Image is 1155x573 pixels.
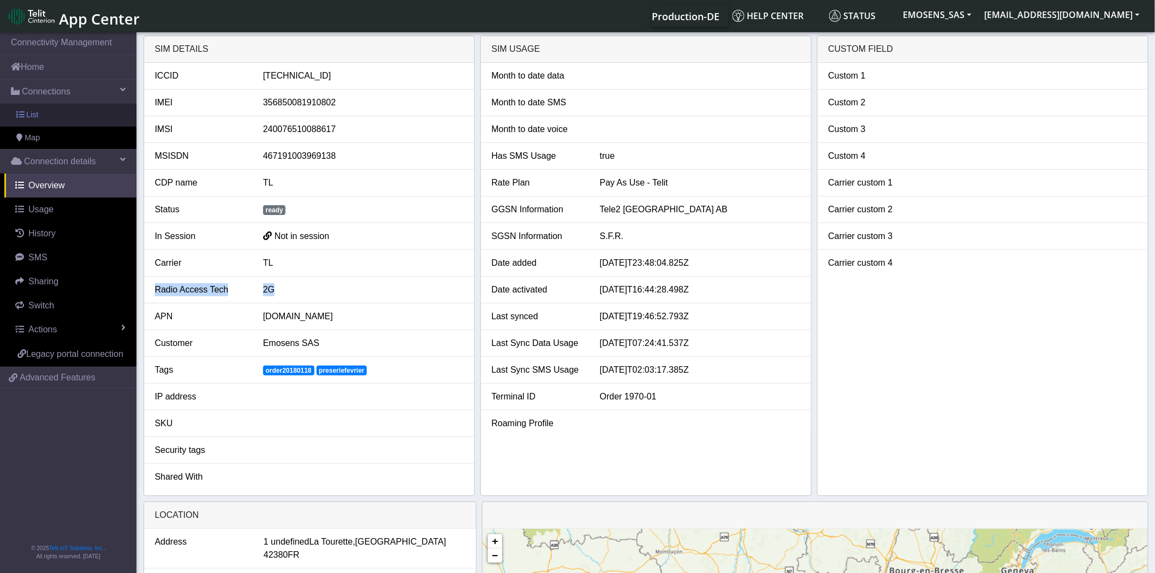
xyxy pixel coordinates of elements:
div: [DATE]T07:24:41.537Z [592,337,808,350]
a: Switch [4,294,136,318]
div: Month to date SMS [484,96,592,109]
a: Telit IoT Solutions, Inc. [49,545,104,551]
div: Radio Access Tech [147,283,255,296]
div: Order 1970-01 [592,390,808,403]
div: Rate Plan [484,176,592,189]
img: status.svg [829,10,841,22]
span: Connections [22,85,70,98]
div: SGSN Information [484,230,592,243]
span: Help center [733,10,804,22]
div: true [592,150,808,163]
img: logo-telit-cinterion-gw-new.png [9,8,55,25]
div: MSISDN [147,150,255,163]
div: Custom 1 [820,69,928,82]
span: FR [288,548,299,562]
a: App Center [9,4,138,28]
div: CDP name [147,176,255,189]
div: Terminal ID [484,390,592,403]
span: Advanced Features [20,371,96,384]
a: Zoom in [488,534,502,548]
a: Status [825,5,897,27]
div: Has SMS Usage [484,150,592,163]
div: Carrier custom 2 [820,203,928,216]
div: Pay As Use - Telit [592,176,808,189]
div: Custom 4 [820,150,928,163]
span: Not in session [275,231,330,241]
div: IMSI [147,123,255,136]
span: History [28,229,56,238]
div: IMEI [147,96,255,109]
div: Last Sync Data Usage [484,337,592,350]
span: 1 undefined [264,535,309,548]
a: Sharing [4,270,136,294]
div: Month to date voice [484,123,592,136]
span: Sharing [28,277,58,286]
div: 240076510088617 [255,123,472,136]
a: Overview [4,174,136,198]
div: 2G [255,283,472,296]
div: SIM details [144,36,474,63]
a: Usage [4,198,136,222]
div: TL [255,256,472,270]
div: [DOMAIN_NAME] [255,310,472,323]
div: LOCATION [144,502,476,529]
div: 356850081910802 [255,96,472,109]
div: Custom field [818,36,1148,63]
div: Custom 2 [820,96,928,109]
div: Date activated [484,283,592,296]
div: GGSN Information [484,203,592,216]
span: Usage [28,205,53,214]
a: Zoom out [488,548,502,563]
div: Carrier [147,256,255,270]
span: order20180118 [263,366,314,375]
div: Emosens SAS [255,337,472,350]
span: Actions [28,325,57,334]
div: [DATE]T02:03:17.385Z [592,363,808,377]
div: Last synced [484,310,592,323]
span: Map [25,132,40,144]
div: Shared With [147,470,255,484]
div: Date added [484,256,592,270]
div: S.F.R. [592,230,808,243]
div: Address [147,535,255,562]
div: 467191003969138 [255,150,472,163]
span: La Tourette, [309,535,355,548]
span: SMS [28,253,47,262]
div: Customer [147,337,255,350]
div: Security tags [147,444,255,457]
img: knowledge.svg [733,10,745,22]
div: [DATE]T16:44:28.498Z [592,283,808,296]
span: Status [829,10,876,22]
div: Carrier custom 1 [820,176,928,189]
span: [GEOGRAPHIC_DATA] [355,535,446,548]
span: Production-DE [652,10,720,23]
div: [DATE]T23:48:04.825Z [592,256,808,270]
a: Your current platform instance [652,5,719,27]
div: Tele2 [GEOGRAPHIC_DATA] AB [592,203,808,216]
div: TL [255,176,472,189]
div: SKU [147,417,255,430]
div: [DATE]T19:46:52.793Z [592,310,808,323]
span: Switch [28,301,54,310]
a: SMS [4,246,136,270]
a: Help center [728,5,825,27]
span: ready [263,205,286,215]
div: APN [147,310,255,323]
button: EMOSENS_SAS [897,5,978,25]
div: Carrier custom 3 [820,230,928,243]
div: ICCID [147,69,255,82]
span: App Center [59,9,140,29]
span: Connection details [24,155,96,168]
div: In Session [147,230,255,243]
span: 42380 [264,548,288,562]
div: Tags [147,363,255,377]
div: Carrier custom 4 [820,256,928,270]
div: Last Sync SMS Usage [484,363,592,377]
div: Roaming Profile [484,417,592,430]
span: preseriefevrier [317,366,367,375]
div: IP address [147,390,255,403]
span: Legacy portal connection [26,349,123,359]
span: Overview [28,181,65,190]
div: SIM usage [481,36,811,63]
div: [TECHNICAL_ID] [255,69,472,82]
